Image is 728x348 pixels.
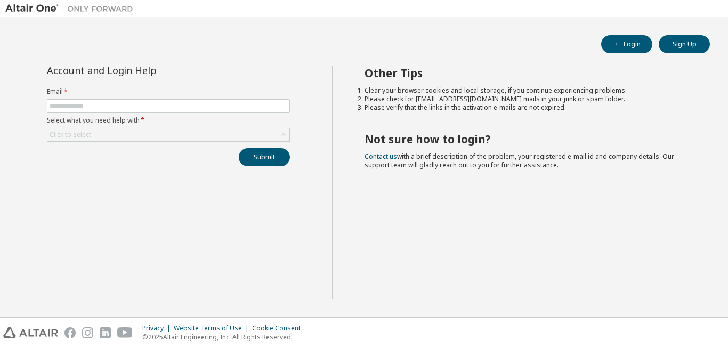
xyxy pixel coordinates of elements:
[142,324,174,333] div: Privacy
[239,148,290,166] button: Submit
[50,131,91,139] div: Click to select
[47,116,290,125] label: Select what you need help with
[47,87,290,96] label: Email
[3,327,58,338] img: altair_logo.svg
[100,327,111,338] img: linkedin.svg
[365,95,691,103] li: Please check for [EMAIL_ADDRESS][DOMAIN_NAME] mails in your junk or spam folder.
[365,66,691,80] h2: Other Tips
[601,35,652,53] button: Login
[47,128,289,141] div: Click to select
[5,3,139,14] img: Altair One
[659,35,710,53] button: Sign Up
[365,103,691,112] li: Please verify that the links in the activation e-mails are not expired.
[252,324,307,333] div: Cookie Consent
[117,327,133,338] img: youtube.svg
[365,152,674,169] span: with a brief description of the problem, your registered e-mail id and company details. Our suppo...
[142,333,307,342] p: © 2025 Altair Engineering, Inc. All Rights Reserved.
[174,324,252,333] div: Website Terms of Use
[64,327,76,338] img: facebook.svg
[47,66,241,75] div: Account and Login Help
[82,327,93,338] img: instagram.svg
[365,132,691,146] h2: Not sure how to login?
[365,86,691,95] li: Clear your browser cookies and local storage, if you continue experiencing problems.
[365,152,397,161] a: Contact us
